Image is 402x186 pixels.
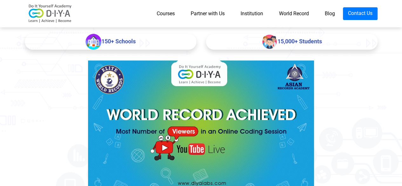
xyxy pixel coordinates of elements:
[233,7,271,20] a: Institution
[85,34,101,50] img: 150.png
[183,7,233,20] a: Partner with Us
[271,7,317,20] a: World Record
[25,4,76,23] img: logo-v2.png
[25,34,196,50] div: 150+ Schools
[343,7,378,20] a: Contact Us
[149,7,183,20] a: Courses
[262,34,277,50] img: students.png
[206,34,378,50] div: 15,000+ Students
[317,7,343,20] a: Blog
